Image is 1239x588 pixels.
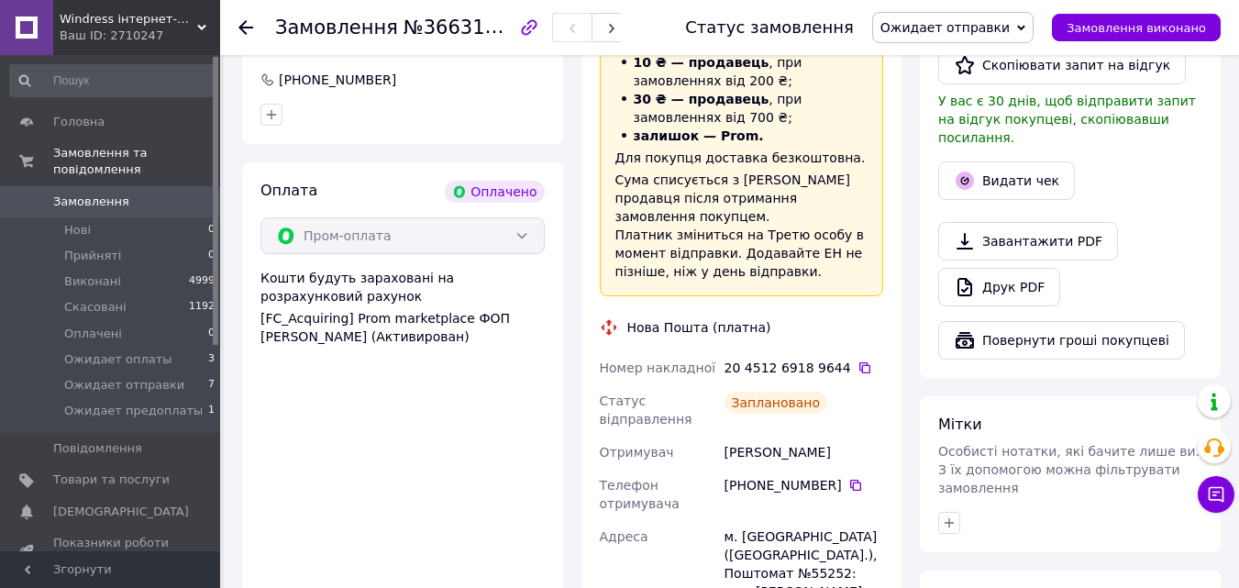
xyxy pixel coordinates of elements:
button: Скопіювати запит на відгук [938,46,1186,84]
span: Оплата [260,182,317,199]
span: 1192 [189,299,215,316]
span: 0 [208,248,215,264]
span: Прийняті [64,248,121,264]
div: Статус замовлення [685,18,854,37]
span: Товари та послуги [53,472,170,488]
span: [DEMOGRAPHIC_DATA] [53,504,189,520]
div: Повернутися назад [238,18,253,37]
span: Отримувач [600,445,674,460]
a: Друк PDF [938,268,1060,306]
span: Виконані [64,273,121,290]
div: Нова Пошта (платна) [623,318,776,337]
span: Телефон отримувача [600,478,680,511]
button: Замовлення виконано [1052,14,1221,41]
div: Заплановано [725,392,828,414]
span: Головна [53,114,105,130]
span: Адреса [600,529,648,544]
span: 0 [208,222,215,239]
div: [FC_Acquiring] Prom marketplace ФОП [PERSON_NAME] (Активирован) [260,309,545,346]
div: Для покупця доставка безкоштовна. [615,149,868,167]
div: Оплачено [445,181,544,203]
span: Ожидает отправки [64,377,184,394]
span: Мітки [938,416,982,433]
div: Кошти будуть зараховані на розрахунковий рахунок [260,269,545,346]
button: Повернути гроші покупцеві [938,321,1185,360]
div: [PHONE_NUMBER] [277,71,398,89]
span: Ожидает отправки [880,20,1010,35]
span: 30 ₴ — продавець [634,92,769,106]
span: Нові [64,222,91,239]
span: 4999 [189,273,215,290]
span: Особисті нотатки, які бачите лише ви. З їх допомогою можна фільтрувати замовлення [938,444,1200,495]
span: 0 [208,326,215,342]
input: Пошук [9,64,216,97]
li: , при замовленнях від 700 ₴; [615,90,868,127]
span: Оплачені [64,326,122,342]
span: 3 [208,351,215,368]
span: Скасовані [64,299,127,316]
span: Ожидает предоплаты [64,403,203,419]
span: залишок — Prom. [634,128,764,143]
span: Замовлення виконано [1067,21,1206,35]
div: [PERSON_NAME] [721,436,887,469]
span: Замовлення [275,17,398,39]
span: Ожидает оплаты [64,351,172,368]
span: 10 ₴ — продавець [634,55,769,70]
span: Замовлення [53,194,129,210]
span: Показники роботи компанії [53,535,170,568]
span: Статус відправлення [600,394,692,427]
div: Сума списується з [PERSON_NAME] продавця після отримання замовлення покупцем. Платник зміниться н... [615,171,868,281]
span: Замовлення та повідомлення [53,145,220,178]
div: [PHONE_NUMBER] [725,476,883,494]
button: Видати чек [938,161,1075,200]
span: Повідомлення [53,440,142,457]
span: 7 [208,377,215,394]
span: 1 [208,403,215,419]
div: 20 4512 6918 9644 [725,359,883,377]
li: , при замовленнях від 200 ₴; [615,53,868,90]
span: Номер накладної [600,361,716,375]
button: Чат з покупцем [1198,476,1234,513]
div: Ваш ID: 2710247 [60,28,220,44]
span: №366314323 [404,16,534,39]
span: Windress інтернет-магазин тюля, штор та аксесуарів [60,11,197,28]
span: У вас є 30 днів, щоб відправити запит на відгук покупцеві, скопіювавши посилання. [938,94,1196,145]
a: Завантажити PDF [938,222,1118,261]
